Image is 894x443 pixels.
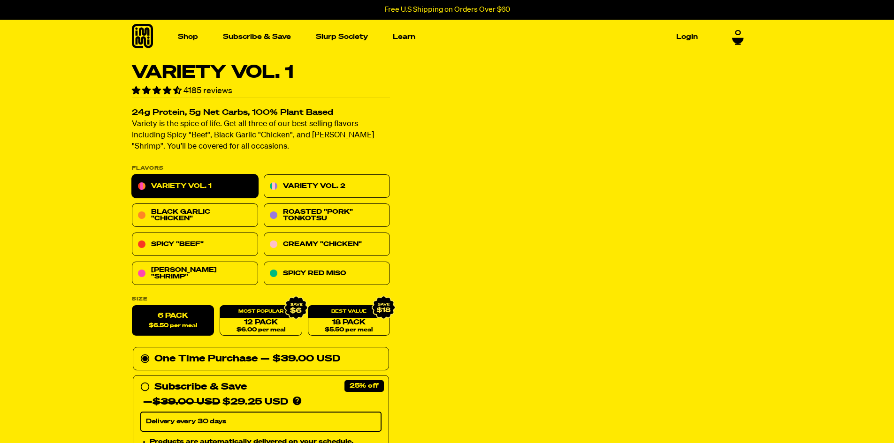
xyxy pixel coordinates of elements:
p: Flavors [132,166,390,171]
a: Black Garlic "Chicken" [132,204,258,227]
p: Variety is the spice of life. Get all three of our best selling flavors including Spicy "Beef", B... [132,119,390,153]
a: Variety Vol. 2 [264,175,390,198]
h2: 24g Protein, 5g Net Carbs, 100% Plant Based [132,109,390,117]
span: 4.55 stars [132,87,183,95]
del: $39.00 USD [153,398,220,407]
a: 0 [732,29,744,45]
span: $6.50 per meal [149,323,197,329]
a: Login [672,30,702,44]
a: Subscribe & Save [219,30,295,44]
nav: Main navigation [174,20,702,54]
a: 18 Pack$5.50 per meal [307,306,390,336]
div: — $29.25 USD [143,395,288,410]
a: Variety Vol. 1 [132,175,258,198]
a: Learn [389,30,419,44]
div: — $39.00 USD [260,352,340,367]
span: $6.00 per meal [236,327,285,333]
a: Spicy Red Miso [264,262,390,285]
span: $5.50 per meal [325,327,373,333]
label: 6 Pack [132,306,214,336]
a: Roasted "Pork" Tonkotsu [264,204,390,227]
a: Slurp Society [312,30,372,44]
a: Shop [174,30,202,44]
span: 4185 reviews [183,87,232,95]
a: Creamy "Chicken" [264,233,390,256]
div: One Time Purchase [140,352,382,367]
p: Free U.S Shipping on Orders Over $60 [384,6,510,14]
a: 12 Pack$6.00 per meal [220,306,302,336]
h1: Variety Vol. 1 [132,64,390,82]
span: 0 [735,29,741,38]
div: Subscribe & Save [154,380,247,395]
a: [PERSON_NAME] "Shrimp" [132,262,258,285]
label: Size [132,297,390,302]
select: Subscribe & Save —$39.00 USD$29.25 USD Products are automatically delivered on your schedule. No ... [140,412,382,432]
a: Spicy "Beef" [132,233,258,256]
